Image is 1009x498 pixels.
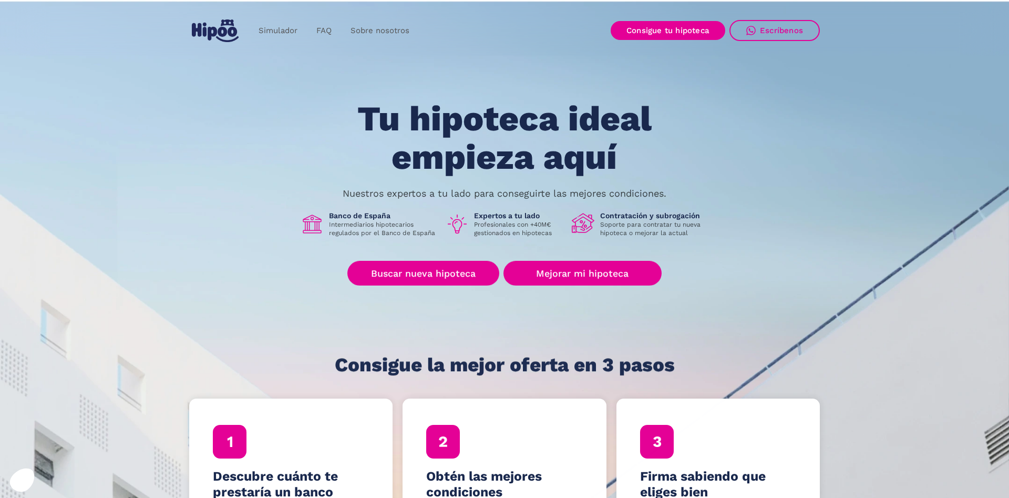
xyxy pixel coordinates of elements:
p: Intermediarios hipotecarios regulados por el Banco de España [329,220,437,237]
h1: Contratación y subrogación [600,211,708,220]
h1: Tu hipoteca ideal empieza aquí [305,100,704,176]
h1: Expertos a tu lado [474,211,563,220]
h1: Banco de España [329,211,437,220]
a: home [189,15,241,46]
a: Mejorar mi hipoteca [503,261,662,286]
a: FAQ [307,21,341,41]
p: Profesionales con +40M€ gestionados en hipotecas [474,220,563,237]
a: Simulador [249,21,307,41]
p: Soporte para contratar tu nueva hipoteca o mejorar la actual [600,220,708,237]
a: Buscar nueva hipoteca [347,261,499,286]
div: Escríbenos [760,26,803,35]
h1: Consigue la mejor oferta en 3 pasos [335,354,675,375]
a: Sobre nosotros [341,21,419,41]
p: Nuestros expertos a tu lado para conseguirte las mejores condiciones. [343,189,666,198]
a: Escríbenos [729,20,820,41]
a: Consigue tu hipoteca [611,21,725,40]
